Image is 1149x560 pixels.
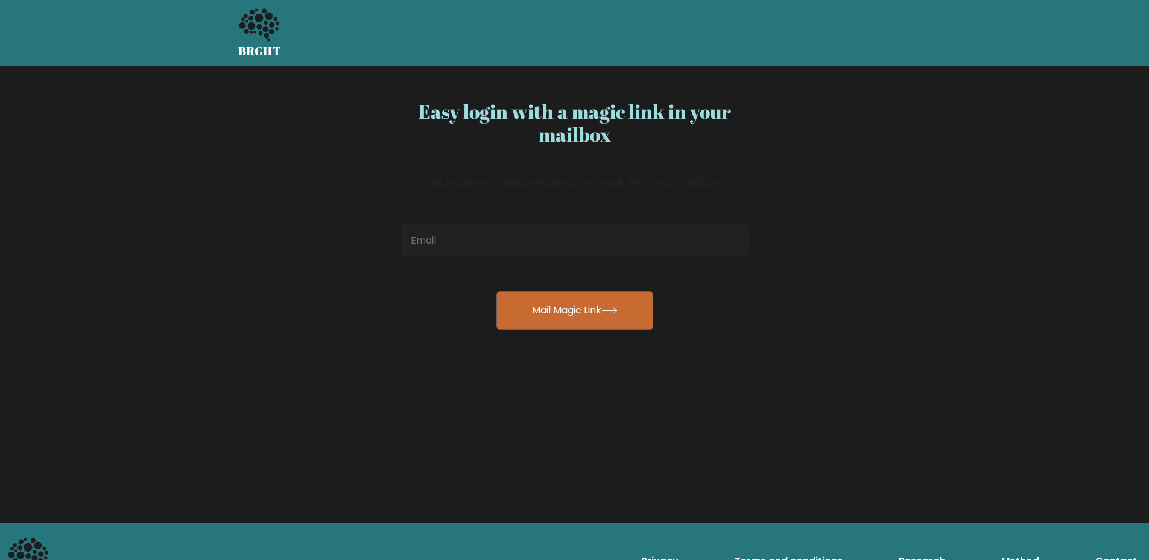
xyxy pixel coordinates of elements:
[238,5,282,61] a: BRGHT
[401,224,749,257] input: Email
[401,100,749,146] h2: Easy login with a magic link in your mailbox
[238,44,282,58] h5: BRGHT
[401,95,749,219] div: Log in without a password using the magic link in your mailbox!
[496,291,653,330] button: Mail Magic Link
